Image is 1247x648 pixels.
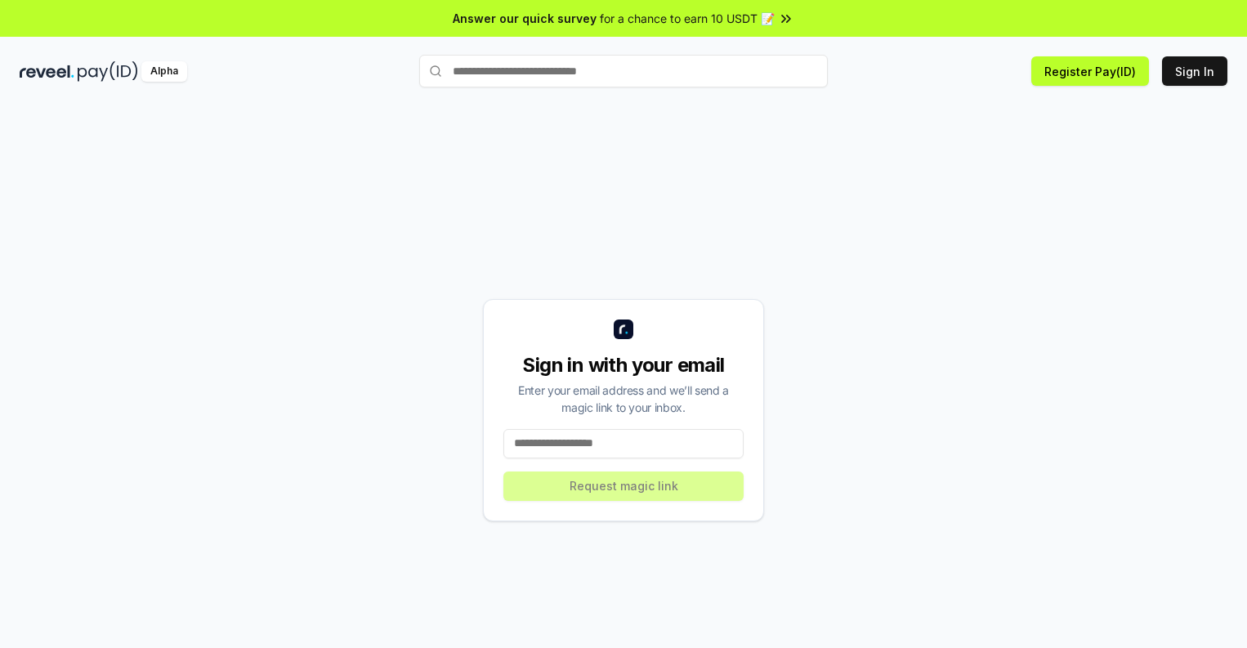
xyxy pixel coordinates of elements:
img: reveel_dark [20,61,74,82]
img: logo_small [614,320,633,339]
div: Alpha [141,61,187,82]
span: Answer our quick survey [453,10,597,27]
button: Sign In [1162,56,1227,86]
div: Enter your email address and we’ll send a magic link to your inbox. [503,382,744,416]
div: Sign in with your email [503,352,744,378]
button: Register Pay(ID) [1031,56,1149,86]
img: pay_id [78,61,138,82]
span: for a chance to earn 10 USDT 📝 [600,10,775,27]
